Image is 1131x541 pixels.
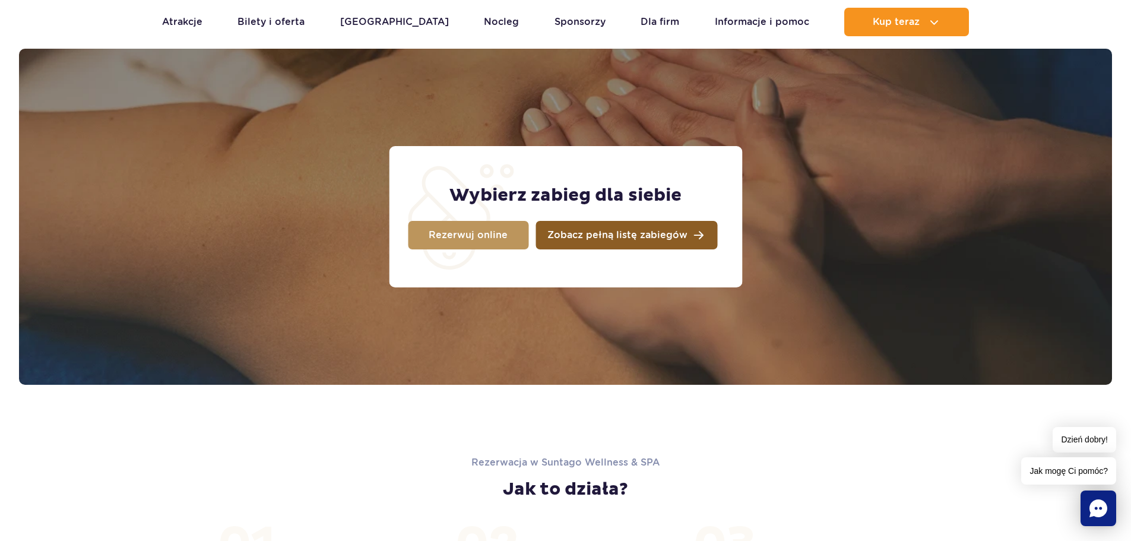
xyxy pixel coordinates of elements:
a: Rezerwuj online [408,221,528,249]
a: [GEOGRAPHIC_DATA] [340,8,449,36]
h2: Jak to działa? [218,479,913,500]
a: Atrakcje [162,8,202,36]
a: Nocleg [484,8,519,36]
span: Zobacz pełną listę zabiegów [547,230,688,240]
a: Dla firm [641,8,679,36]
a: Sponsorzy [555,8,606,36]
span: Jak mogę Ci pomóc? [1021,457,1116,485]
span: Kup teraz [873,17,920,27]
span: Dzień dobry! [1053,427,1116,453]
h2: Wybierz zabieg dla siebie [449,184,682,207]
a: Informacje i pomoc [715,8,809,36]
a: Zobacz pełną listę zabiegów [536,221,717,249]
a: Bilety i oferta [237,8,305,36]
div: Chat [1081,491,1116,526]
span: Rezerwacja w Suntago Wellness & SPA [471,457,660,468]
button: Kup teraz [844,8,969,36]
span: Rezerwuj online [429,230,508,240]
